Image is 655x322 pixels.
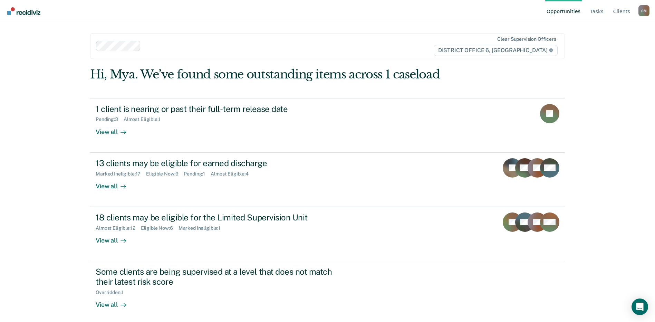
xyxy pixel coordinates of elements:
[179,225,226,231] div: Marked Ineligible : 1
[184,171,211,177] div: Pending : 1
[638,5,649,16] button: Profile dropdown button
[96,212,338,222] div: 18 clients may be eligible for the Limited Supervision Unit
[96,177,134,190] div: View all
[146,171,184,177] div: Eligible Now : 9
[497,36,556,42] div: Clear supervision officers
[141,225,179,231] div: Eligible Now : 6
[96,225,141,231] div: Almost Eligible : 12
[96,158,338,168] div: 13 clients may be eligible for earned discharge
[90,67,470,82] div: Hi, Mya. We’ve found some outstanding items across 1 caseload
[96,104,338,114] div: 1 client is nearing or past their full-term release date
[96,171,146,177] div: Marked Ineligible : 17
[7,7,40,15] img: Recidiviz
[90,98,565,153] a: 1 client is nearing or past their full-term release datePending:3Almost Eligible:1View all
[96,295,134,309] div: View all
[632,299,648,315] div: Open Intercom Messenger
[211,171,254,177] div: Almost Eligible : 4
[96,267,338,287] div: Some clients are being supervised at a level that does not match their latest risk score
[96,116,124,122] div: Pending : 3
[434,45,558,56] span: DISTRICT OFFICE 6, [GEOGRAPHIC_DATA]
[638,5,649,16] div: S M
[96,290,129,295] div: Overridden : 1
[96,122,134,136] div: View all
[124,116,166,122] div: Almost Eligible : 1
[90,153,565,207] a: 13 clients may be eligible for earned dischargeMarked Ineligible:17Eligible Now:9Pending:1Almost ...
[96,231,134,245] div: View all
[90,207,565,261] a: 18 clients may be eligible for the Limited Supervision UnitAlmost Eligible:12Eligible Now:6Marked...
